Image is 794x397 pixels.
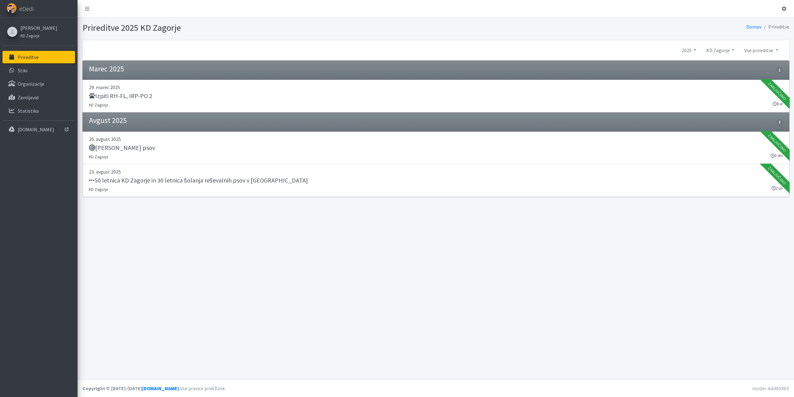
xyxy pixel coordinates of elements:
[2,91,75,104] a: Zemljevid
[89,187,108,192] small: KD Zagorje
[89,177,308,184] h5: 50 letnica KD Zagorje in 30 letnica šolanja reševalnih psov v [GEOGRAPHIC_DATA]
[19,4,33,13] span: eDedi
[20,33,39,38] small: KD Zagorje
[89,135,783,143] p: 20. avgust 2025
[18,126,54,133] p: [DOMAIN_NAME]
[18,67,27,74] p: Stiki
[2,78,75,90] a: Organizacije
[83,385,180,391] strong: Copyright © [DATE]-[DATE] .
[18,108,39,114] p: Statistika
[89,144,155,151] h5: [PERSON_NAME] psov
[18,54,39,60] p: Prireditve
[89,102,108,107] small: KD Zagorje
[20,32,57,39] a: KD Zagorje
[18,81,44,87] p: Organizacije
[20,24,57,32] a: [PERSON_NAME]
[776,67,783,73] span: 1
[677,44,701,56] a: 2025
[89,168,783,175] p: 23. avgust 2025
[89,116,127,125] h4: Avgust 2025
[2,123,75,136] a: [DOMAIN_NAME]
[18,94,38,101] p: Zemljevid
[83,164,789,197] a: 23. avgust 2025 50 letnica KD Zagorje in 30 letnica šolanja reševalnih psov v [GEOGRAPHIC_DATA] K...
[89,83,783,91] p: 29. marec 2025
[2,105,75,117] a: Statistika
[2,51,75,63] a: Prireditve
[142,385,179,391] a: [DOMAIN_NAME]
[89,154,108,159] small: KD Zagorje
[7,3,17,13] img: eDedi
[78,379,794,397] footer: Vse pravice pridržane.
[752,385,789,391] em: master-6ddb59b5
[83,132,789,164] a: 20. avgust 2025 [PERSON_NAME] psov KD Zagorje 3 dni Zaključeno
[2,64,75,77] a: Stiki
[89,65,124,74] h4: Marec 2025
[83,22,434,33] h1: Prireditve 2025 KD Zagorje
[701,44,739,56] a: KD Zagorje
[776,119,783,125] span: 2
[83,80,789,112] a: 29. marec 2025 Izpiti RH-FL, IRP-PO 2 KD Zagorje 8 ur Zaključeno
[746,24,761,30] a: Domov
[761,22,789,31] li: Prireditve
[89,92,152,100] h5: Izpiti RH-FL, IRP-PO 2
[739,44,783,56] a: Vse prireditve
